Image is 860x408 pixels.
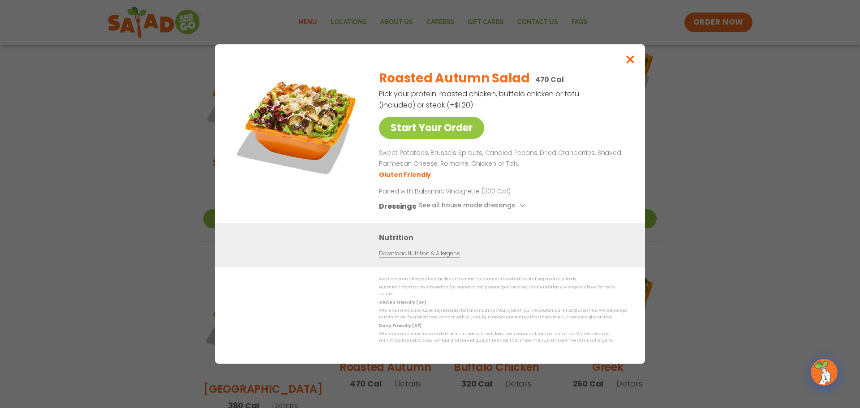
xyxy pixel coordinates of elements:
strong: Dairy Friendly (DF) [379,323,421,328]
a: Start Your Order [379,117,484,139]
a: Download Nutrition & Allergens [379,249,460,258]
p: Paired with Balsamic Vinaigrette (300 Cal) [379,187,545,196]
p: Sweet Potatoes, Brussels Sprouts, Candied Pecans, Dried Cranberries, Shaved Parmesan Cheese, Roma... [379,148,623,169]
p: Nutrition information is based on our standard recipes and portion sizes. Click Nutrition & Aller... [379,284,627,298]
p: We are not an allergen free facility and cannot guarantee the absence of allergens in our foods. [379,276,627,283]
img: Featured product photo for Roasted Autumn Salad [235,62,361,188]
button: Close modal [616,44,645,74]
p: 470 Cal [535,74,564,85]
h3: Nutrition [379,232,632,243]
button: See all house made dressings [419,201,528,212]
strong: Gluten Friendly (GF) [379,300,426,305]
h2: Roasted Autumn Salad [379,69,529,88]
p: Pick your protein: roasted chicken, buffalo chicken or tofu (included) or steak (+$1.20) [379,88,580,111]
img: wpChatIcon [812,360,837,385]
h3: Dressings [379,201,416,212]
p: While our menu includes foods that are made without dairy, our restaurants are not dairy free. We... [379,331,627,344]
p: While our menu includes ingredients that are made without gluten, our restaurants are not gluten ... [379,307,627,321]
li: Gluten Friendly [379,170,432,180]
